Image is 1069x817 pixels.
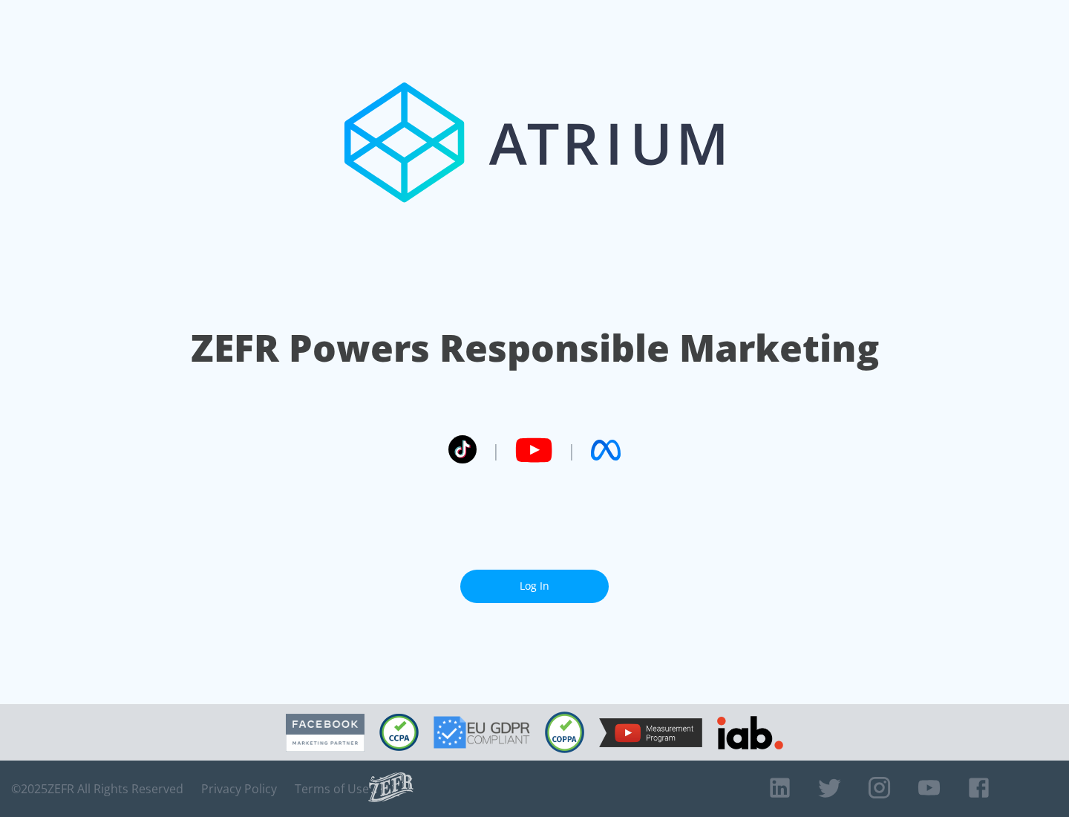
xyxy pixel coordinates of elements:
h1: ZEFR Powers Responsible Marketing [191,322,879,374]
a: Log In [460,570,609,603]
span: | [567,439,576,461]
img: COPPA Compliant [545,712,584,753]
img: GDPR Compliant [434,716,530,749]
span: | [491,439,500,461]
img: IAB [717,716,783,749]
img: CCPA Compliant [379,714,419,751]
a: Terms of Use [295,781,369,796]
a: Privacy Policy [201,781,277,796]
img: YouTube Measurement Program [599,718,702,747]
span: © 2025 ZEFR All Rights Reserved [11,781,183,796]
img: Facebook Marketing Partner [286,714,364,752]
